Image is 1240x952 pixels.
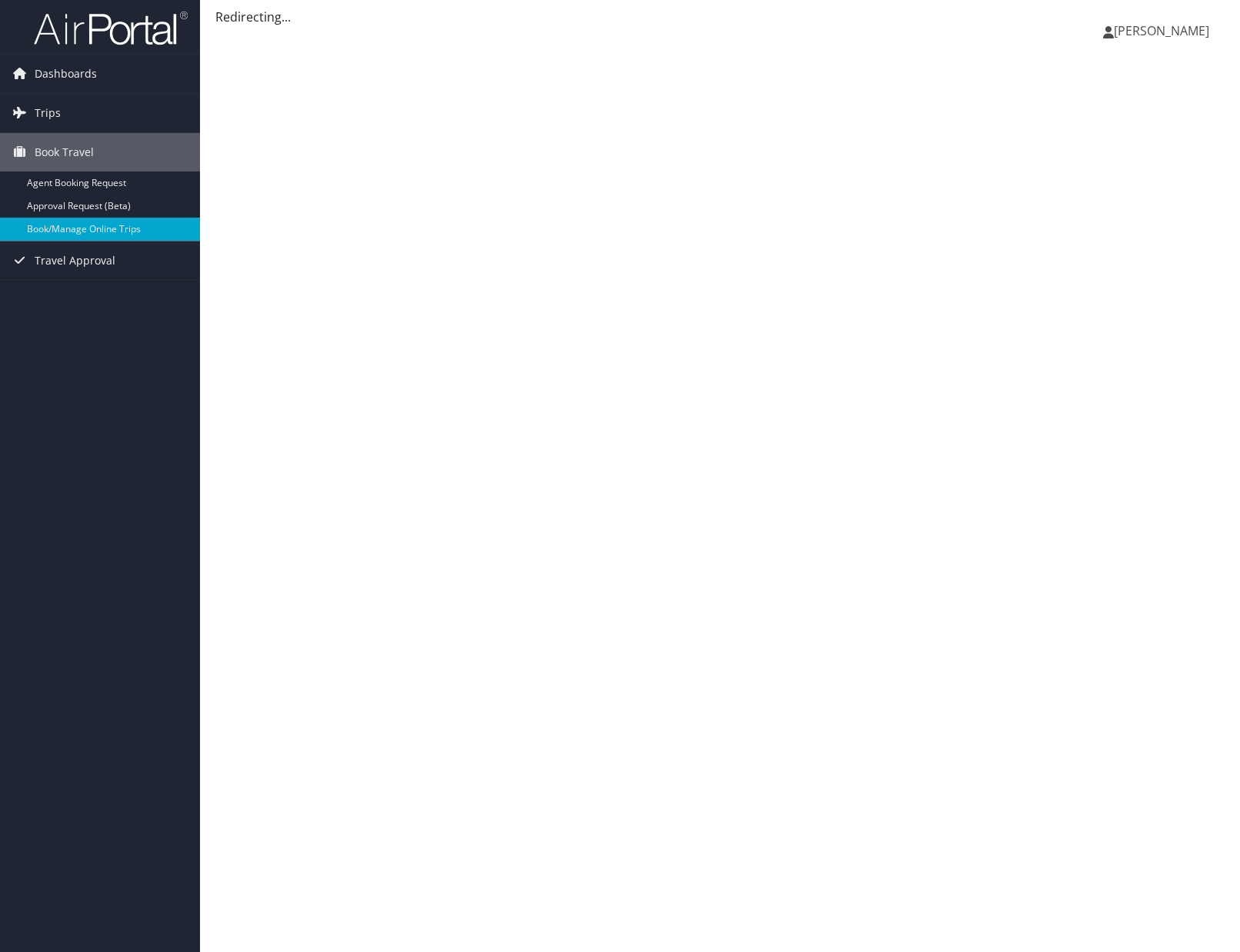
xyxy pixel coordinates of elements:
[35,55,97,93] span: Dashboards
[34,10,188,46] img: airportal-logo.png
[1103,8,1225,54] a: [PERSON_NAME]
[35,241,115,280] span: Travel Approval
[35,94,61,132] span: Trips
[35,133,94,171] span: Book Travel
[1114,22,1209,39] span: [PERSON_NAME]
[215,8,1225,26] div: Redirecting...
